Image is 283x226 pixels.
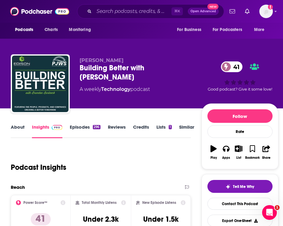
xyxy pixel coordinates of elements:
[207,180,273,193] button: tell me why sparkleTell Me Why
[226,184,230,189] img: tell me why sparkle
[213,25,242,34] span: For Podcasters
[169,125,172,129] div: 1
[142,201,176,205] h2: New Episode Listens
[207,109,273,123] button: Follow
[52,125,62,130] img: Podchaser Pro
[179,124,194,138] a: Similar
[177,25,201,34] span: For Business
[10,6,69,17] img: Podchaser - Follow, Share and Rate Podcasts
[32,124,62,138] a: InsightsPodchaser Pro
[260,141,273,163] button: Share
[250,24,272,36] button: open menu
[23,201,47,205] h2: Power Score™
[209,24,251,36] button: open menu
[188,8,219,15] button: Open AdvancedNew
[262,205,277,220] iframe: Intercom live chat
[69,25,91,34] span: Monitoring
[207,141,220,163] button: Play
[191,10,216,13] span: Open Advanced
[233,184,254,189] span: Tell Me Why
[232,141,245,163] button: List
[202,57,278,95] div: 41Good podcast? Give it some love!
[207,4,218,10] span: New
[227,6,238,17] a: Show notifications dropdown
[275,205,280,210] span: 1
[254,25,265,34] span: More
[236,156,241,160] div: List
[268,5,273,10] svg: Add a profile image
[133,124,149,138] a: Credits
[65,24,99,36] button: open menu
[259,5,273,18] span: Logged in as EMPerfect
[94,6,171,16] input: Search podcasts, credits, & more...
[220,141,233,163] button: Apps
[11,184,25,190] h2: Reach
[156,124,172,138] a: Lists1
[210,156,217,160] div: Play
[207,198,273,210] a: Contact This Podcast
[93,125,100,129] div: 296
[31,213,51,225] p: 41
[83,215,119,224] h3: Under 2.3k
[101,86,130,92] a: Technology
[221,61,243,72] a: 41
[12,56,69,112] img: Building Better with Brandon Bartneck
[80,86,150,93] div: A weekly podcast
[11,24,41,36] button: open menu
[242,6,252,17] a: Show notifications dropdown
[45,25,58,34] span: Charts
[245,156,260,160] div: Bookmark
[173,24,209,36] button: open menu
[262,156,270,160] div: Share
[227,61,243,72] span: 41
[15,25,33,34] span: Podcasts
[11,163,66,172] h1: Podcast Insights
[143,215,179,224] h3: Under 1.5k
[108,124,126,138] a: Reviews
[41,24,61,36] a: Charts
[207,125,273,138] div: Rate
[259,5,273,18] img: User Profile
[82,201,116,205] h2: Total Monthly Listens
[222,156,230,160] div: Apps
[171,7,183,15] span: ⌘ K
[11,124,25,138] a: About
[70,124,100,138] a: Episodes296
[245,141,260,163] button: Bookmark
[80,57,124,63] span: [PERSON_NAME]
[259,5,273,18] button: Show profile menu
[208,87,272,92] span: Good podcast? Give it some love!
[77,4,224,18] div: Search podcasts, credits, & more...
